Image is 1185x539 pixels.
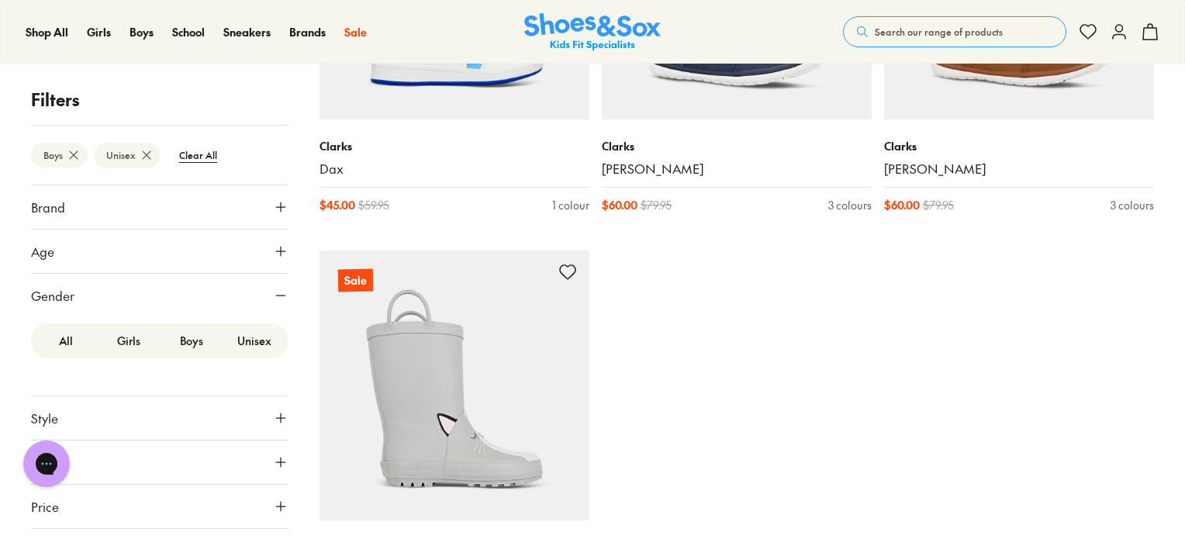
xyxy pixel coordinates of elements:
button: Gender [31,274,288,317]
span: $ 59.95 [358,197,389,213]
img: SNS_Logo_Responsive.svg [524,13,661,51]
p: Clarks [884,138,1154,154]
span: $ 45.00 [320,197,355,213]
span: Search our range of products [875,25,1003,39]
label: Girls [97,327,160,355]
a: Sale [344,24,367,40]
a: Girls [87,24,111,40]
btn: Boys [31,143,88,168]
button: Age [31,230,288,273]
div: 1 colour [552,197,589,213]
a: Sale [320,250,589,520]
a: [PERSON_NAME] [602,161,872,178]
p: Sale [338,269,373,292]
a: Shoes & Sox [524,13,661,51]
label: Unisex [223,327,285,355]
button: Brand [31,185,288,229]
span: $ 60.00 [884,197,920,213]
p: Clarks [320,138,589,154]
button: Colour [31,441,288,484]
a: Boys [130,24,154,40]
div: 3 colours [1111,197,1154,213]
span: Brand [31,198,65,216]
span: Age [31,242,54,261]
btn: Unisex [94,143,161,168]
span: $ 79.95 [923,197,954,213]
button: Price [31,485,288,528]
p: Filters [31,87,288,112]
label: Boys [160,327,223,355]
a: [PERSON_NAME] [884,161,1154,178]
div: 3 colours [828,197,872,213]
a: Brands [289,24,326,40]
label: All [34,327,97,355]
a: Shop All [26,24,68,40]
span: $ 60.00 [602,197,637,213]
span: Price [31,497,59,516]
a: School [172,24,205,40]
span: Gender [31,286,74,305]
a: Sneakers [223,24,271,40]
iframe: Gorgias live chat messenger [16,435,78,492]
a: Dax [320,161,589,178]
button: Search our range of products [843,16,1066,47]
btn: Clear All [167,141,230,169]
span: Style [31,409,58,427]
span: $ 79.95 [641,197,672,213]
button: Style [31,396,288,440]
p: Clarks [602,138,872,154]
